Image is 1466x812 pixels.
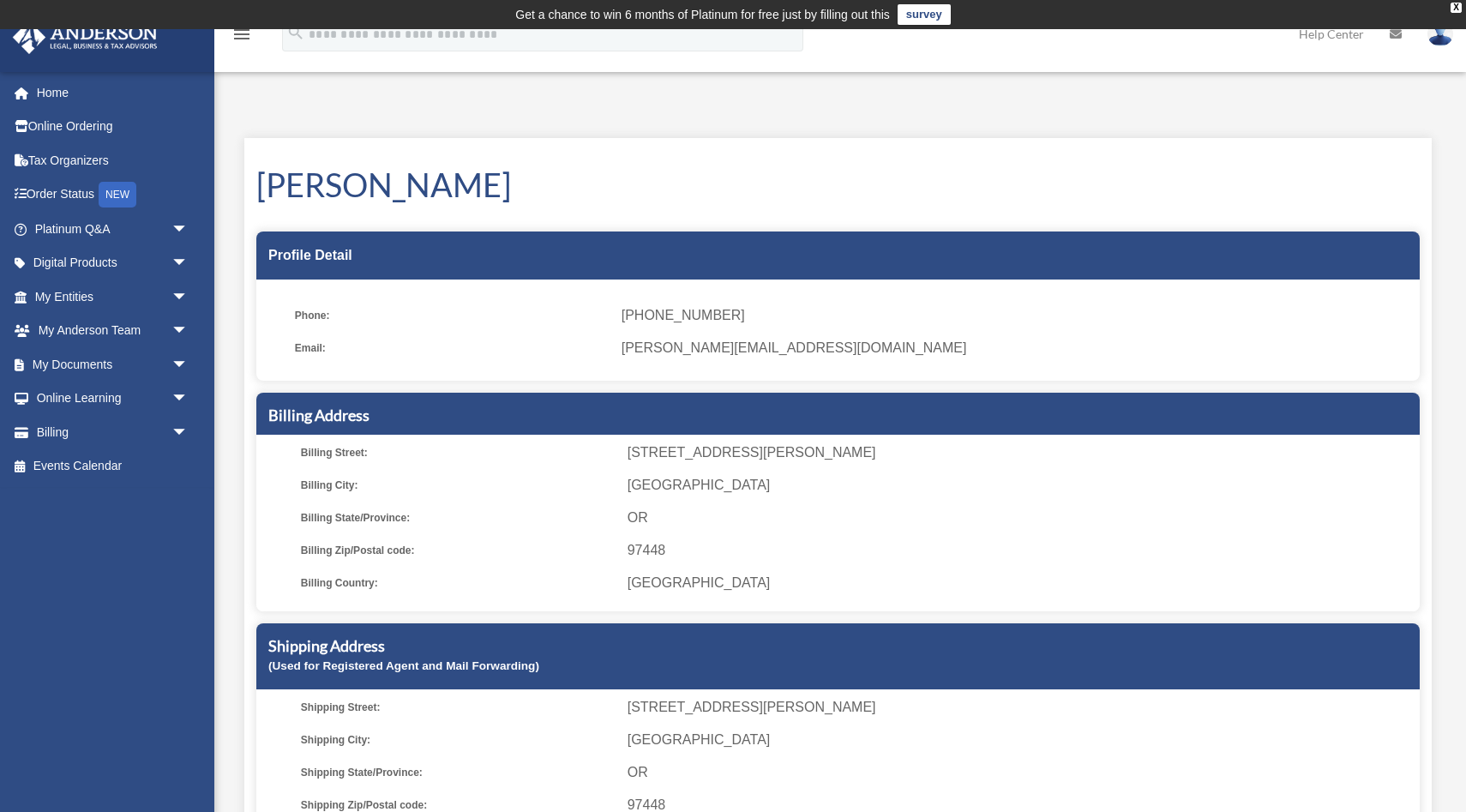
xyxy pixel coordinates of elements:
[295,336,610,360] span: Email:
[99,182,136,208] div: NEW
[301,506,616,530] span: Billing State/Province:
[622,336,1408,360] span: [PERSON_NAME][EMAIL_ADDRESS][DOMAIN_NAME]
[12,246,214,280] a: Digital Productsarrow_drop_down
[256,162,1420,208] h1: [PERSON_NAME]
[171,415,206,450] span: arrow_drop_down
[295,304,610,328] span: Phone:
[301,761,616,785] span: Shipping State/Province:
[628,441,1414,465] span: [STREET_ADDRESS][PERSON_NAME]
[622,304,1408,328] span: [PHONE_NUMBER]
[171,246,206,281] span: arrow_drop_down
[12,314,214,348] a: My Anderson Teamarrow_drop_down
[171,280,206,315] span: arrow_drop_down
[301,473,616,497] span: Billing City:
[1427,21,1453,46] img: User Pic
[268,405,1408,426] h5: Billing Address
[171,382,206,417] span: arrow_drop_down
[12,75,214,110] a: Home
[231,24,252,45] i: menu
[268,659,539,672] small: (Used for Registered Agent and Mail Forwarding)
[628,506,1414,530] span: OR
[256,232,1420,280] div: Profile Detail
[898,4,951,25] a: survey
[628,473,1414,497] span: [GEOGRAPHIC_DATA]
[628,695,1414,719] span: [STREET_ADDRESS][PERSON_NAME]
[301,695,616,719] span: Shipping Street:
[12,177,214,213] a: Order StatusNEW
[268,635,1408,657] h5: Shipping Address
[12,415,214,449] a: Billingarrow_drop_down
[628,728,1414,752] span: [GEOGRAPHIC_DATA]
[1451,3,1462,13] div: close
[12,382,214,416] a: Online Learningarrow_drop_down
[12,449,214,484] a: Events Calendar
[171,347,206,382] span: arrow_drop_down
[171,314,206,349] span: arrow_drop_down
[12,143,214,177] a: Tax Organizers
[231,30,252,45] a: menu
[301,728,616,752] span: Shipping City:
[301,441,616,465] span: Billing Street:
[628,571,1414,595] span: [GEOGRAPHIC_DATA]
[12,347,214,382] a: My Documentsarrow_drop_down
[286,23,305,42] i: search
[301,538,616,562] span: Billing Zip/Postal code:
[12,280,214,314] a: My Entitiesarrow_drop_down
[628,761,1414,785] span: OR
[171,212,206,247] span: arrow_drop_down
[8,21,163,54] img: Anderson Advisors Platinum Portal
[12,110,214,144] a: Online Ordering
[12,212,214,246] a: Platinum Q&Aarrow_drop_down
[628,538,1414,562] span: 97448
[301,571,616,595] span: Billing Country:
[515,4,890,25] div: Get a chance to win 6 months of Platinum for free just by filling out this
